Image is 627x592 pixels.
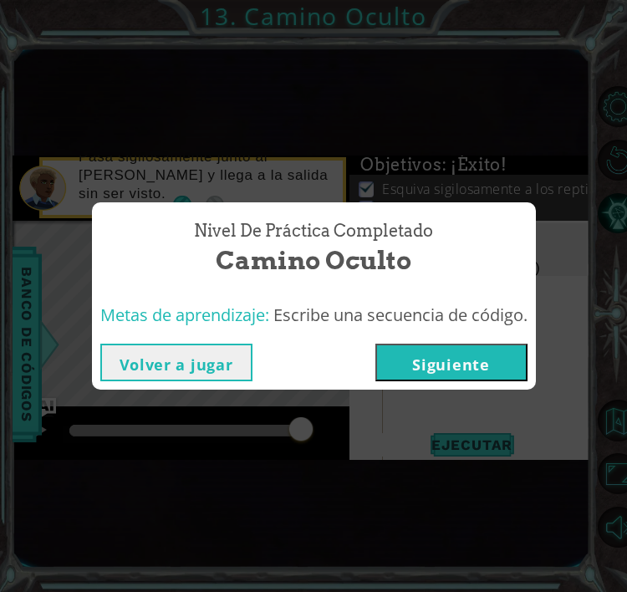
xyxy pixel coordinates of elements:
button: Volver a jugar [100,344,252,381]
span: Nivel de práctica Completado [194,219,433,243]
span: Escribe una secuencia de código. [273,304,528,326]
span: Camino Oculto [216,242,411,278]
span: Metas de aprendizaje: [100,304,269,326]
button: Siguiente [375,344,528,381]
